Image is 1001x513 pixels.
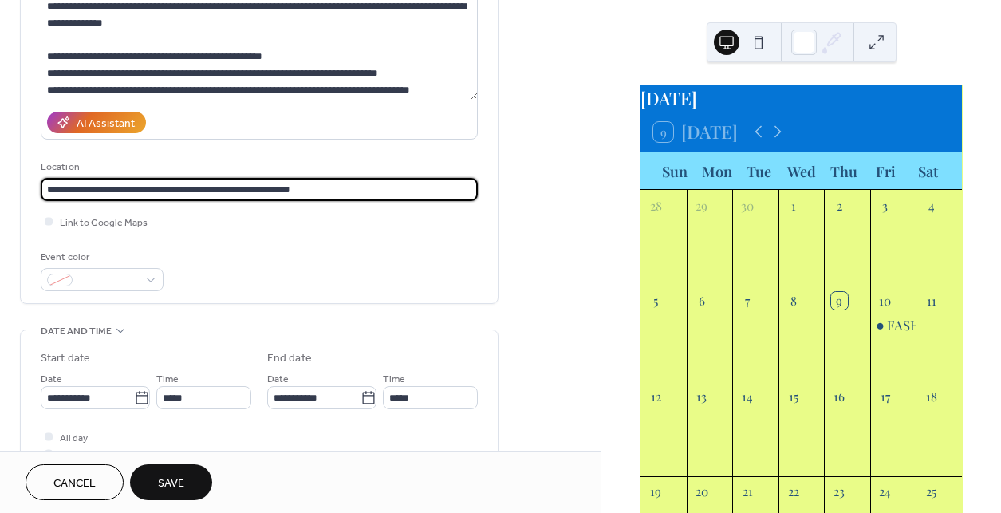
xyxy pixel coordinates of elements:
[267,350,312,367] div: End date
[877,388,894,405] div: 17
[60,215,148,231] span: Link to Google Maps
[831,196,849,214] div: 2
[738,152,780,190] div: Tue
[383,371,405,388] span: Time
[877,483,894,500] div: 24
[647,483,664,500] div: 19
[47,112,146,133] button: AI Assistant
[41,350,90,367] div: Start date
[647,292,664,310] div: 5
[653,152,696,190] div: Sun
[877,292,894,310] div: 10
[26,464,124,500] button: Cancel
[693,292,711,310] div: 6
[130,464,212,500] button: Save
[41,371,62,388] span: Date
[60,447,125,464] span: Show date only
[647,388,664,405] div: 12
[780,152,822,190] div: Wed
[41,249,160,266] div: Event color
[53,476,96,492] span: Cancel
[923,483,940,500] div: 25
[831,483,849,500] div: 23
[41,323,112,340] span: Date and time
[41,159,475,176] div: Location
[865,152,907,190] div: Fri
[923,196,940,214] div: 4
[785,196,802,214] div: 1
[739,388,757,405] div: 14
[831,292,849,310] div: 9
[739,196,757,214] div: 30
[267,371,289,388] span: Date
[647,196,664,214] div: 28
[696,152,738,190] div: Mon
[785,292,802,310] div: 8
[831,388,849,405] div: 16
[739,292,757,310] div: 7
[693,388,711,405] div: 13
[77,116,135,132] div: AI Assistant
[923,292,940,310] div: 11
[739,483,757,500] div: 21
[693,196,711,214] div: 29
[877,196,894,214] div: 3
[158,476,184,492] span: Save
[923,388,940,405] div: 18
[640,85,962,112] div: [DATE]
[822,152,865,190] div: Thu
[693,483,711,500] div: 20
[156,371,179,388] span: Time
[785,388,802,405] div: 15
[870,316,916,335] div: FASHION INTRODUCTORY SHOW
[785,483,802,500] div: 22
[907,152,949,190] div: Sat
[60,430,88,447] span: All day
